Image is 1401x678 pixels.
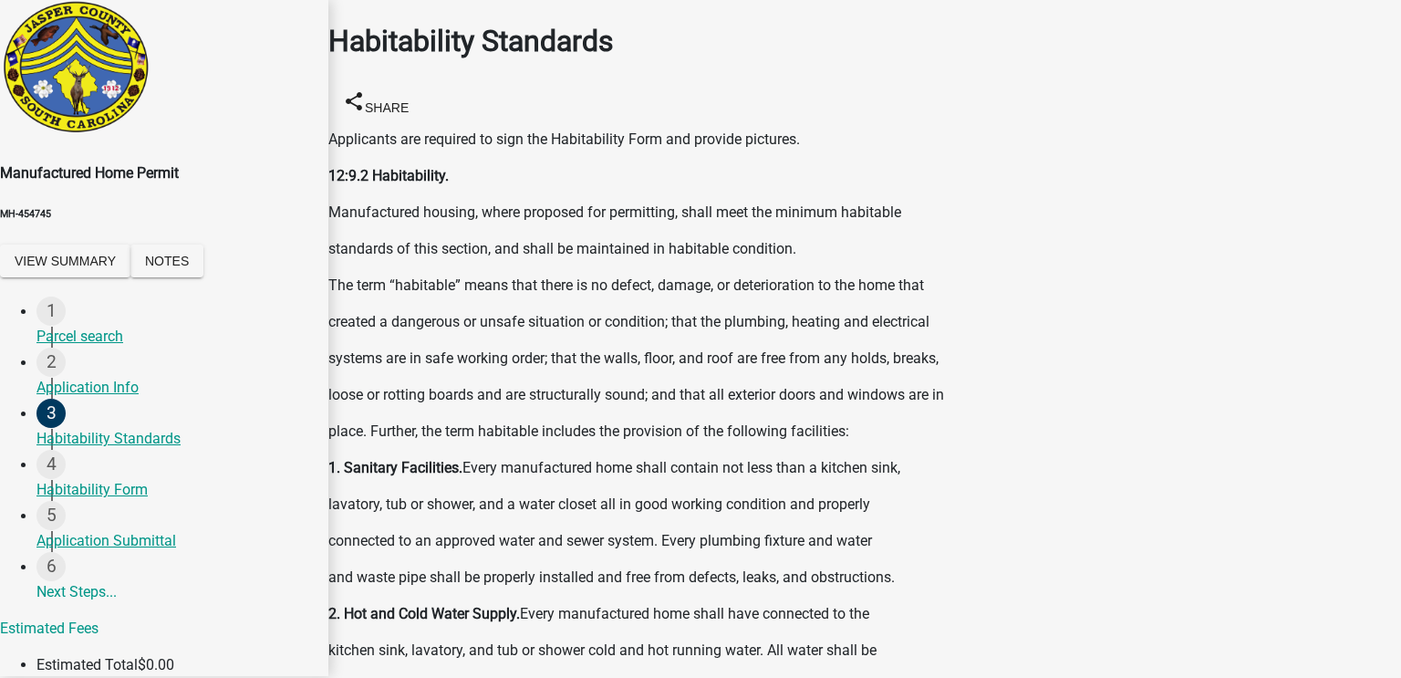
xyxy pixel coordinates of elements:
h1: Habitability Standards [328,19,1401,63]
strong: 2. Hot and Cold Water Supply. [328,605,520,622]
p: connected to an approved water and sewer system. Every plumbing fixture and water [328,530,1401,552]
p: Applicants are required to sign the Habitability Form and provide pictures. [328,129,1401,151]
p: standards of this section, and shall be maintained in habitable condition. [328,238,1401,260]
strong: 12:9.2 Habitability. [328,167,449,184]
p: The term “habitable” means that there is no defect, damage, or deterioration to the home that [328,275,1401,297]
p: created a dangerous or unsafe situation or condition; that the plumbing, heating and electrical [328,311,1401,333]
p: and waste pipe shall be properly installed and free from defects, leaks, and obstructions. [328,567,1401,589]
div: 2 [36,348,66,377]
div: Habitability Form [36,479,314,501]
p: place. Further, the term habitable includes the provision of the following facilities: [328,421,1401,443]
p: kitchen sink, lavatory, and tub or shower cold and hot running water. All water shall be [328,640,1401,662]
p: Manufactured housing, where proposed for permitting, shall meet the minimum habitable [328,202,1401,224]
i: share [343,89,365,111]
span: $0.00 [138,656,174,673]
strong: 1. Sanitary Facilities. [328,459,462,476]
div: 5 [36,501,66,530]
p: lavatory, tub or shower, and a water closet all in good working condition and properly [328,494,1401,516]
p: systems are in safe working order; that the walls, floor, and roof are free from any holds, breaks, [328,348,1401,370]
span: Share [365,99,409,114]
wm-modal-confirm: Notes [130,254,203,271]
div: Application Submittal [36,530,314,552]
div: Application Info [36,377,314,399]
div: 6 [36,552,66,581]
div: 4 [36,450,66,479]
div: 3 [36,399,66,428]
div: Habitability Standards [36,428,314,450]
p: Every manufactured home shall contain not less than a kitchen sink, [328,457,1401,479]
p: loose or rotting boards and are structurally sound; and that all exterior doors and windows are in [328,384,1401,406]
button: Notes [130,245,203,277]
div: Parcel search [36,326,314,348]
button: shareShare [328,83,423,124]
p: Every manufactured home shall have connected to the [328,603,1401,625]
div: 1 [36,297,66,326]
span: Estimated Total [36,656,138,673]
a: Next Steps... [36,552,328,612]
